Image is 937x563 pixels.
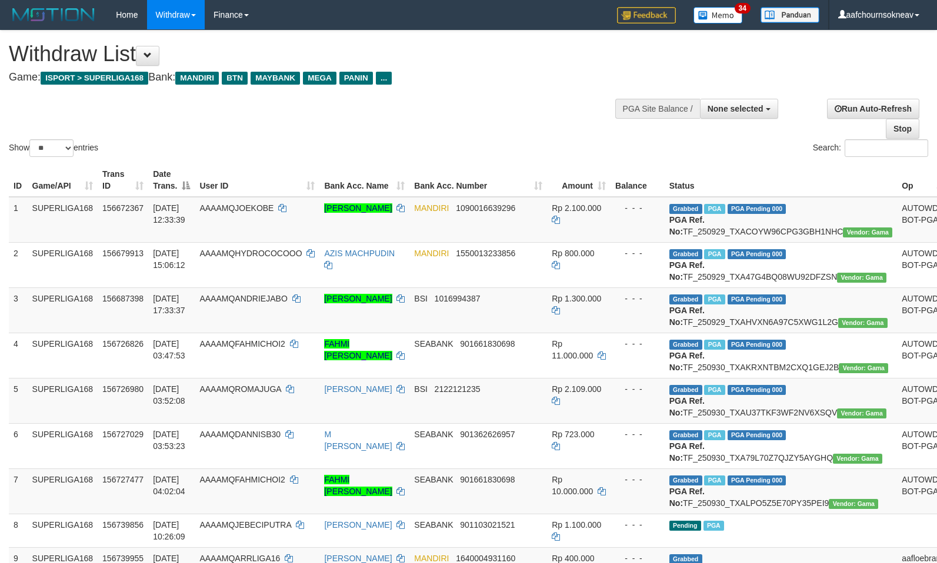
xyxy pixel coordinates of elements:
[102,249,144,258] span: 156679913
[761,7,819,23] img: panduan.png
[728,249,786,259] span: PGA Pending
[704,249,725,259] span: Marked by aafsengchandara
[324,430,392,451] a: M [PERSON_NAME]
[222,72,248,85] span: BTN
[728,340,786,350] span: PGA Pending
[708,104,763,113] span: None selected
[669,204,702,214] span: Grabbed
[324,384,392,394] a: [PERSON_NAME]
[98,163,148,197] th: Trans ID: activate to sort column ascending
[9,163,28,197] th: ID
[669,385,702,395] span: Grabbed
[669,475,702,485] span: Grabbed
[435,294,481,303] span: Copy 1016994387 to clipboard
[460,520,515,530] span: Copy 901103021521 to clipboard
[102,294,144,303] span: 156687398
[9,423,28,468] td: 6
[615,428,660,440] div: - - -
[102,384,144,394] span: 156726980
[460,475,515,484] span: Copy 901661830698 to clipboard
[199,430,281,439] span: AAAAMQDANNISB30
[28,163,98,197] th: Game/API: activate to sort column ascending
[615,383,660,395] div: - - -
[28,287,98,333] td: SUPERLIGA168
[28,242,98,287] td: SUPERLIGA168
[728,475,786,485] span: PGA Pending
[153,475,185,496] span: [DATE] 04:02:04
[837,408,886,418] span: Vendor URL: https://trx31.1velocity.biz
[9,514,28,547] td: 8
[704,204,725,214] span: Marked by aafsengchandara
[199,554,280,563] span: AAAAMQARRLIGA16
[199,339,285,348] span: AAAAMQFAHMICHOI2
[324,475,392,496] a: FAHMI [PERSON_NAME]
[552,430,594,439] span: Rp 723.000
[728,204,786,214] span: PGA Pending
[704,385,725,395] span: Marked by aafromsomean
[251,72,300,85] span: MAYBANK
[665,333,897,378] td: TF_250930_TXAKRXNTBM2CXQ1GEJ2B
[827,99,919,119] a: Run Auto-Refresh
[669,294,702,304] span: Grabbed
[153,384,185,406] span: [DATE] 03:52:08
[153,339,185,360] span: [DATE] 03:47:53
[615,338,660,350] div: - - -
[552,249,594,258] span: Rp 800.000
[886,119,919,139] a: Stop
[703,521,724,531] span: Marked by aafheankoy
[9,378,28,423] td: 5
[552,520,601,530] span: Rp 1.100.000
[414,203,449,213] span: MANDIRI
[199,475,285,484] span: AAAAMQFAHMICHOI2
[28,197,98,243] td: SUPERLIGA168
[324,520,392,530] a: [PERSON_NAME]
[339,72,373,85] span: PANIN
[9,468,28,514] td: 7
[9,333,28,378] td: 4
[195,163,319,197] th: User ID: activate to sort column ascending
[102,430,144,439] span: 156727029
[9,287,28,333] td: 3
[456,203,515,213] span: Copy 1090016639296 to clipboard
[324,294,392,303] a: [PERSON_NAME]
[669,215,705,236] b: PGA Ref. No:
[728,294,786,304] span: PGA Pending
[813,139,928,157] label: Search:
[833,454,882,464] span: Vendor URL: https://trx31.1velocity.biz
[669,441,705,463] b: PGA Ref. No:
[669,340,702,350] span: Grabbed
[153,430,185,451] span: [DATE] 03:53:23
[460,339,515,348] span: Copy 901661830698 to clipboard
[547,163,611,197] th: Amount: activate to sort column ascending
[669,249,702,259] span: Grabbed
[700,99,778,119] button: None selected
[9,6,98,24] img: MOTION_logo.png
[829,499,878,509] span: Vendor URL: https://trx31.1velocity.biz
[838,318,888,328] span: Vendor URL: https://trx31.1velocity.biz
[615,202,660,214] div: - - -
[102,554,144,563] span: 156739955
[552,294,601,303] span: Rp 1.300.000
[414,475,453,484] span: SEABANK
[376,72,392,85] span: ...
[414,294,428,303] span: BSI
[669,487,705,508] b: PGA Ref. No:
[414,554,449,563] span: MANDIRI
[669,430,702,440] span: Grabbed
[153,203,185,224] span: [DATE] 12:33:39
[704,475,725,485] span: Marked by aafandaneth
[843,227,892,237] span: Vendor URL: https://trx31.1velocity.biz
[102,203,144,213] span: 156672367
[693,7,743,24] img: Button%20Memo.svg
[669,521,701,531] span: Pending
[552,475,593,496] span: Rp 10.000.000
[41,72,148,85] span: ISPORT > SUPERLIGA168
[28,468,98,514] td: SUPERLIGA168
[199,249,302,258] span: AAAAMQHYDROCOCOOO
[9,42,613,66] h1: Withdraw List
[414,430,453,439] span: SEABANK
[319,163,409,197] th: Bank Acc. Name: activate to sort column ascending
[615,293,660,304] div: - - -
[28,333,98,378] td: SUPERLIGA168
[324,249,395,258] a: AZIS MACHPUDIN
